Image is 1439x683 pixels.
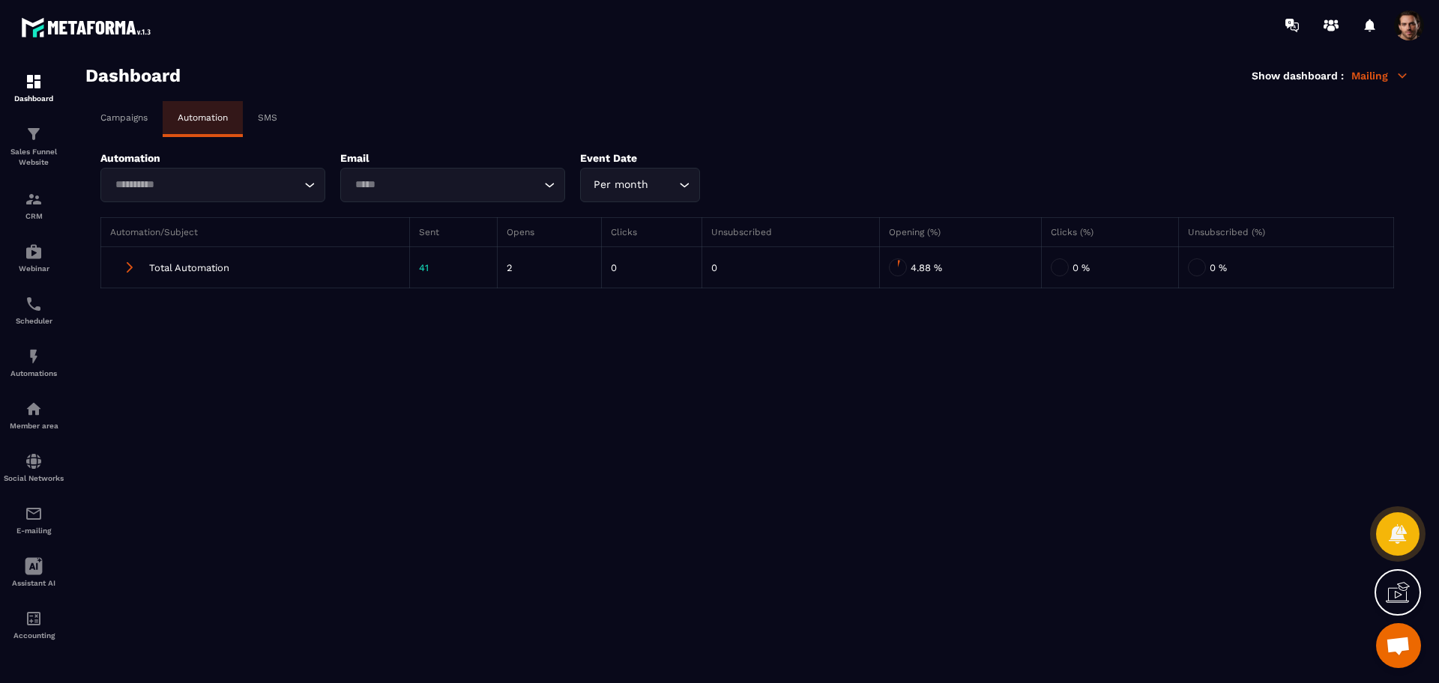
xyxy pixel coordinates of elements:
[1252,70,1344,82] p: Show dashboard :
[178,112,228,123] p: Automation
[25,505,43,523] img: email
[21,13,156,41] img: logo
[880,218,1041,247] th: Opening (%)
[25,610,43,628] img: accountant
[4,336,64,389] a: automationsautomationsAutomations
[497,247,601,288] td: 2
[4,94,64,103] p: Dashboard
[4,264,64,273] p: Webinar
[101,218,410,247] th: Automation/Subject
[4,317,64,325] p: Scheduler
[4,114,64,179] a: formationformationSales Funnel Website
[702,247,879,288] td: 0
[4,546,64,598] a: Assistant AI
[110,256,400,279] div: Total Automation
[410,247,497,288] td: 41
[410,218,497,247] th: Sent
[601,247,702,288] td: 0
[4,441,64,494] a: social-networksocial-networkSocial Networks
[4,631,64,640] p: Accounting
[1051,256,1170,279] div: 0 %
[4,474,64,482] p: Social Networks
[4,494,64,546] a: emailemailE-mailing
[350,177,540,193] input: Search for option
[25,295,43,313] img: scheduler
[4,598,64,651] a: accountantaccountantAccounting
[25,190,43,208] img: formation
[651,177,675,193] input: Search for option
[497,218,601,247] th: Opens
[25,347,43,365] img: automations
[110,177,301,193] input: Search for option
[258,112,277,123] p: SMS
[4,579,64,587] p: Assistant AI
[4,179,64,231] a: formationformationCRM
[702,218,879,247] th: Unsubscribed
[4,422,64,430] p: Member area
[4,147,64,168] p: Sales Funnel Website
[4,526,64,535] p: E-mailing
[601,218,702,247] th: Clicks
[4,212,64,220] p: CRM
[25,452,43,470] img: social-network
[4,61,64,114] a: formationformationDashboard
[580,168,700,202] div: Search for option
[100,168,325,202] div: Search for option
[25,400,43,418] img: automations
[4,284,64,336] a: schedulerschedulerScheduler
[4,389,64,441] a: automationsautomationsMember area
[340,168,565,202] div: Search for option
[1188,256,1384,279] div: 0 %
[4,369,64,377] p: Automations
[1376,623,1421,668] div: Mở cuộc trò chuyện
[580,152,767,164] p: Event Date
[100,152,325,164] p: Automation
[4,231,64,284] a: automationsautomationsWebinar
[340,152,565,164] p: Email
[1041,218,1179,247] th: Clicks (%)
[25,243,43,261] img: automations
[1179,218,1394,247] th: Unsubscribed (%)
[100,112,148,123] p: Campaigns
[590,177,651,193] span: Per month
[25,125,43,143] img: formation
[25,73,43,91] img: formation
[85,65,181,86] h3: Dashboard
[889,256,1031,279] div: 4.88 %
[1351,69,1409,82] p: Mailing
